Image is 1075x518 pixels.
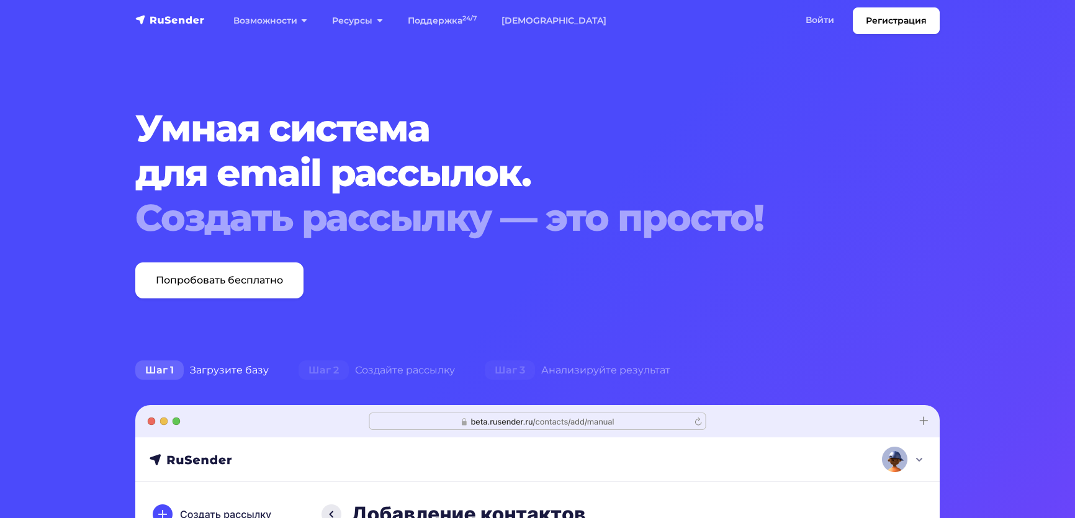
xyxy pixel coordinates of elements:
[135,14,205,26] img: RuSender
[485,360,535,380] span: Шаг 3
[320,8,395,33] a: Ресурсы
[135,106,871,240] h1: Умная система для email рассылок.
[853,7,940,34] a: Регистрация
[135,195,871,240] div: Создать рассылку — это просто!
[221,8,320,33] a: Возможности
[395,8,489,33] a: Поддержка24/7
[120,358,284,383] div: Загрузите базу
[135,360,184,380] span: Шаг 1
[462,14,477,22] sup: 24/7
[284,358,470,383] div: Создайте рассылку
[489,8,619,33] a: [DEMOGRAPHIC_DATA]
[135,262,304,298] a: Попробовать бесплатно
[299,360,349,380] span: Шаг 2
[793,7,847,33] a: Войти
[470,358,685,383] div: Анализируйте результат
